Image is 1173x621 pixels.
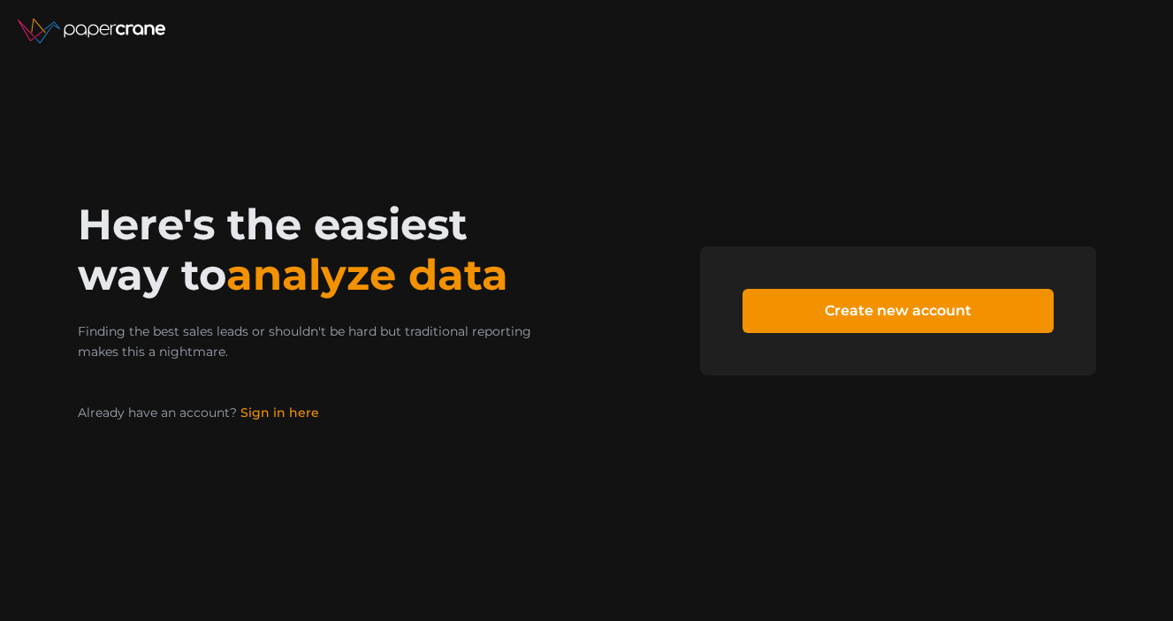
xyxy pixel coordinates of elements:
p: Finding the best sales leads or shouldn't be hard but traditional reporting makes this a nightmare. [78,322,569,362]
p: Already have an account? [78,404,569,421]
h2: Here's the easiest way to [78,200,569,300]
a: Create new account [743,289,1054,333]
span: Create new account [825,290,971,332]
a: Sign in here [240,405,319,420]
span: analyze data [226,249,508,300]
